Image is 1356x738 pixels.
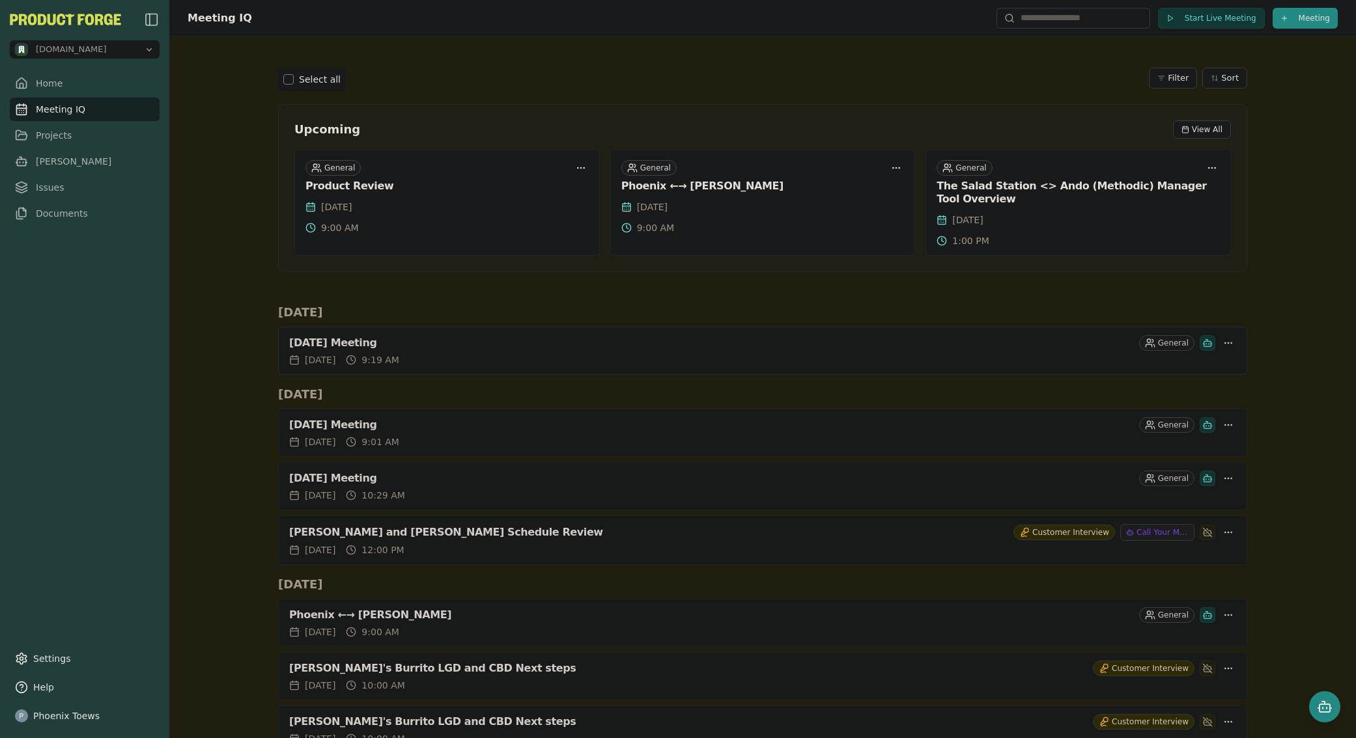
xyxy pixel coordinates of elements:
span: [DATE] [637,200,668,213]
div: Product Review [305,180,589,193]
button: Open chat [1309,691,1340,722]
div: General [937,160,992,176]
button: Start Live Meeting [1158,8,1265,29]
span: Call Your Mother Deli [1137,527,1189,538]
a: Documents [10,202,160,225]
span: [DATE] [305,435,335,448]
button: Close Sidebar [144,12,160,27]
button: More options [573,160,589,176]
a: [PERSON_NAME] and [PERSON_NAME] Schedule ReviewCustomer InterviewCall Your Mother Deli[DATE]12:00 PM [278,515,1247,565]
div: [PERSON_NAME]'s Burrito LGD and CBD Next steps [289,715,1088,728]
span: methodic.work [36,44,107,55]
span: 9:01 AM [361,435,399,448]
div: Smith has been invited [1200,471,1215,486]
div: [PERSON_NAME] and [PERSON_NAME] Schedule Review [289,526,1008,539]
span: 9:00 AM [637,221,675,234]
button: Sort [1202,68,1247,89]
div: Smith has not been invited [1200,661,1215,676]
div: Smith has been invited [1200,607,1215,623]
button: More options [1221,417,1236,433]
span: 1:00 PM [952,234,989,247]
button: More options [1221,661,1236,676]
div: Phoenix ←→ [PERSON_NAME] [621,180,905,193]
button: PF-Logo [10,14,121,25]
div: General [621,160,677,176]
span: Start Live Meeting [1185,13,1256,23]
button: More options [1221,471,1236,486]
a: Meeting IQ [10,98,160,121]
button: Open organization switcher [10,40,160,59]
div: [PERSON_NAME]'s Burrito LGD and CBD Next steps [289,662,1088,675]
img: Product Forge [10,14,121,25]
div: Customer Interview [1093,661,1194,676]
button: More options [1221,607,1236,623]
img: methodic.work [15,43,28,56]
h2: [DATE] [278,385,1247,403]
span: [DATE] [305,625,335,638]
div: [DATE] Meeting [289,418,1134,431]
div: Smith has been invited [1200,417,1215,433]
div: Phoenix ←→ [PERSON_NAME] [289,608,1134,622]
span: Meeting [1299,13,1330,23]
button: Help [10,676,160,699]
span: [DATE] [305,353,335,366]
h2: [DATE] [278,303,1247,321]
button: Phoenix Toews [10,704,160,728]
div: General [1139,417,1194,433]
button: More options [1221,525,1236,540]
a: [DATE] MeetingGeneral[DATE]10:29 AM [278,462,1247,510]
a: [DATE] MeetingGeneral[DATE]9:01 AM [278,409,1247,457]
span: 10:29 AM [361,489,404,502]
span: 9:00 AM [361,625,399,638]
a: [PERSON_NAME]'s Burrito LGD and CBD Next stepsCustomer Interview[DATE]10:00 AM [278,652,1247,700]
h1: Meeting IQ [188,10,252,26]
span: [DATE] [952,213,983,226]
span: 9:19 AM [361,353,399,366]
div: General [1139,607,1194,623]
button: More options [888,160,904,176]
span: [DATE] [321,200,352,213]
button: More options [1221,714,1236,730]
a: [DATE] MeetingGeneral[DATE]9:19 AM [278,327,1247,375]
div: Smith has been invited [1200,335,1215,351]
div: General [1139,335,1194,351]
div: Customer Interview [1093,714,1194,730]
h2: Upcoming [294,120,360,139]
div: Smith has not been invited [1200,714,1215,730]
div: Customer Interview [1013,525,1115,540]
button: More options [1204,160,1220,176]
div: [DATE] Meeting [289,472,1134,485]
a: Settings [10,647,160,670]
label: Select all [299,73,341,86]
div: General [1139,471,1194,486]
div: Smith has not been invited [1200,525,1215,540]
a: Home [10,72,160,95]
span: 9:00 AM [321,221,359,234]
span: 12:00 PM [361,543,404,556]
span: [DATE] [305,489,335,502]
img: profile [15,709,28,722]
img: sidebar [144,12,160,27]
span: [DATE] [305,543,335,556]
button: View All [1173,120,1231,139]
button: Meeting [1273,8,1338,29]
a: [PERSON_NAME] [10,150,160,173]
a: Phoenix ←→ [PERSON_NAME]General[DATE]9:00 AM [278,599,1247,647]
span: 10:00 AM [361,679,404,692]
div: [DATE] Meeting [289,336,1134,349]
a: Issues [10,176,160,199]
span: View All [1192,124,1222,135]
span: [DATE] [305,679,335,692]
div: General [305,160,361,176]
h2: [DATE] [278,575,1247,594]
div: The Salad Station <> Ando (Methodic) Manager Tool Overview [937,180,1220,206]
button: Filter [1149,68,1197,89]
a: Projects [10,124,160,147]
button: More options [1221,335,1236,351]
